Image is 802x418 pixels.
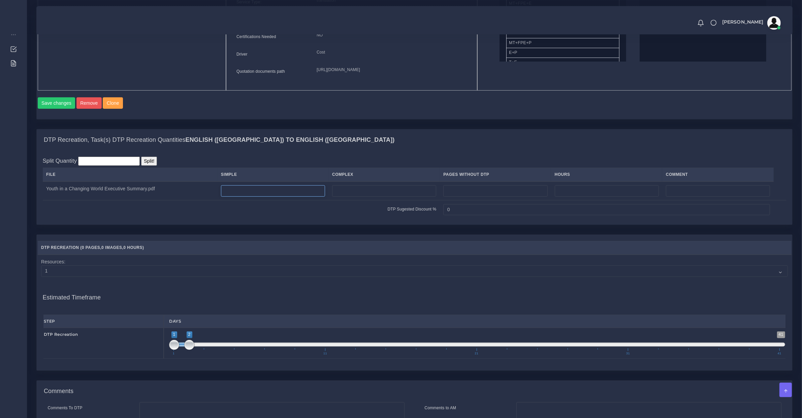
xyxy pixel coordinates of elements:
span: 41 [777,331,785,338]
th: File [43,168,218,182]
span: 0 Images [101,245,122,250]
p: Cost [317,49,467,56]
label: Quotation documents path [236,68,285,74]
strong: Days [169,319,181,324]
th: Simple [217,168,328,182]
p: NO [317,32,467,39]
span: 1 [172,352,176,355]
th: Comment [662,168,773,182]
span: 11 [322,352,328,355]
th: Complex [329,168,440,182]
label: DTP Sugested Discount % [388,206,437,212]
span: 31 [625,352,631,355]
span: 0 Hours [123,245,142,250]
div: DTP Recreation, Task(s) DTP Recreation QuantitiesEnglish ([GEOGRAPHIC_DATA]) TO English ([GEOGRAP... [37,129,792,151]
strong: DTP Recreation [44,332,78,337]
label: Comments to AM [425,405,456,411]
div: DTP Recreation, Task(s) DTP Recreation QuantitiesEnglish ([GEOGRAPHIC_DATA]) TO English ([GEOGRAP... [37,151,792,225]
input: Split! [141,157,157,166]
span: 0 Pages [82,245,100,250]
h4: Comments [44,388,73,395]
strong: Step [44,319,55,324]
span: 2 [187,331,192,338]
th: Hours [551,168,662,182]
span: 1 [171,331,177,338]
p: [URL][DOMAIN_NAME] [317,66,467,73]
li: E+P [506,48,619,58]
label: Split Quantity [43,157,77,165]
b: English ([GEOGRAPHIC_DATA]) TO English ([GEOGRAPHIC_DATA]) [186,136,395,143]
td: Youth in a Changing World Executive Summary.pdf [43,182,218,200]
button: Remove [76,97,102,109]
a: [PERSON_NAME]avatar [719,16,783,30]
li: T+E [506,58,619,68]
img: avatar [767,16,781,30]
label: Certifications Needed [236,34,276,40]
span: 41 [777,352,782,355]
a: Clone [103,97,124,109]
th: Pages Without DTP [440,168,551,182]
button: Save changes [38,97,75,109]
li: MT+FPE+P [506,38,619,48]
label: Driver [236,51,248,57]
h4: Estimated Timeframe [43,287,787,301]
th: DTP Recreation ( , , ) [38,241,792,255]
a: Remove [76,97,103,109]
td: Resources: [38,255,792,288]
span: 21 [474,352,479,355]
h4: DTP Recreation, Task(s) DTP Recreation Quantities [44,136,395,144]
span: [PERSON_NAME] [722,20,764,24]
label: Comments To DTP [48,405,83,411]
button: Clone [103,97,123,109]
